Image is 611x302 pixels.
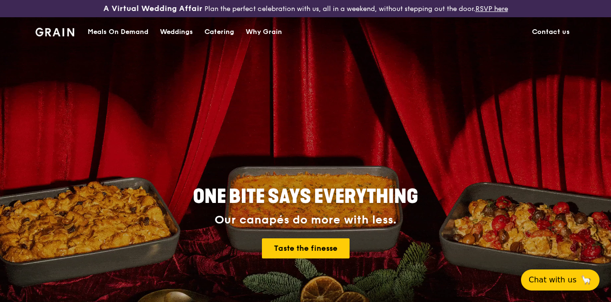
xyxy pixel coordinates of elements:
span: 🦙 [580,274,592,286]
div: Catering [204,18,234,46]
div: Meals On Demand [88,18,148,46]
div: Our canapés do more with less. [133,213,478,227]
a: Taste the finesse [262,238,350,258]
div: Plan the perfect celebration with us, all in a weekend, without stepping out the door. [102,4,509,13]
a: RSVP here [475,5,508,13]
a: Contact us [526,18,576,46]
a: Catering [199,18,240,46]
a: Why Grain [240,18,288,46]
div: Why Grain [246,18,282,46]
div: Weddings [160,18,193,46]
a: Weddings [154,18,199,46]
button: Chat with us🦙 [521,269,600,291]
img: Grain [35,28,74,36]
span: ONE BITE SAYS EVERYTHING [193,185,418,208]
h3: A Virtual Wedding Affair [103,4,203,13]
span: Chat with us [529,274,577,286]
a: GrainGrain [35,17,74,45]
